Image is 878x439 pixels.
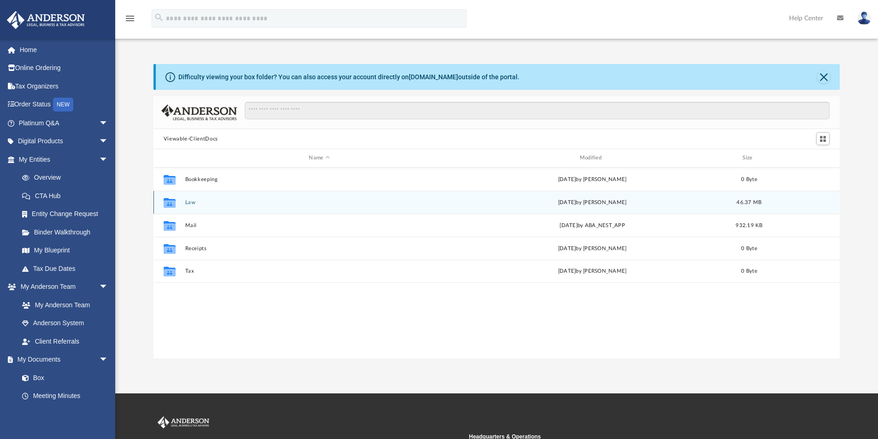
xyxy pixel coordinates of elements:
div: Modified [458,154,727,162]
a: menu [124,18,136,24]
span: arrow_drop_down [99,114,118,133]
div: [DATE] by [PERSON_NAME] [458,244,726,252]
div: [DATE] by ABA_NEST_APP [458,221,726,229]
a: [DOMAIN_NAME] [409,73,458,81]
button: Viewable-ClientDocs [164,135,218,143]
a: Meeting Minutes [13,387,118,405]
a: My Blueprint [13,241,118,260]
a: Platinum Q&Aarrow_drop_down [6,114,122,132]
div: id [158,154,181,162]
div: by [PERSON_NAME] [458,198,726,206]
span: arrow_drop_down [99,132,118,151]
a: Binder Walkthrough [13,223,122,241]
a: Entity Change Request [13,205,122,223]
span: arrow_drop_down [99,278,118,297]
a: Overview [13,169,122,187]
div: Difficulty viewing your box folder? You can also access your account directly on outside of the p... [178,72,519,82]
input: Search files and folders [245,102,830,119]
div: grid [153,168,840,358]
button: Tax [185,268,454,274]
span: 0 Byte [741,269,757,274]
div: id [772,154,836,162]
a: My Anderson Teamarrow_drop_down [6,278,118,296]
a: Client Referrals [13,332,118,351]
button: Mail [185,222,454,228]
a: My Anderson Team [13,296,113,314]
a: Home [6,41,122,59]
div: Size [731,154,767,162]
a: Tax Due Dates [13,259,122,278]
button: Law [185,199,454,205]
a: CTA Hub [13,187,122,205]
img: User Pic [857,12,871,25]
button: Bookkeeping [185,176,454,182]
a: Online Ordering [6,59,122,77]
button: Receipts [185,246,454,252]
button: Close [817,70,830,83]
a: Order StatusNEW [6,95,122,114]
a: Tax Organizers [6,77,122,95]
div: Name [184,154,454,162]
a: Digital Productsarrow_drop_down [6,132,122,151]
span: 932.19 KB [736,222,762,228]
div: NEW [53,98,73,111]
span: 46.37 MB [737,199,761,205]
button: Switch to Grid View [816,132,830,145]
div: [DATE] by [PERSON_NAME] [458,175,726,183]
span: arrow_drop_down [99,351,118,369]
span: arrow_drop_down [99,150,118,169]
a: My Entitiesarrow_drop_down [6,150,122,169]
img: Anderson Advisors Platinum Portal [156,416,211,428]
i: search [154,12,164,23]
img: Anderson Advisors Platinum Portal [4,11,88,29]
span: [DATE] [558,199,576,205]
div: [DATE] by [PERSON_NAME] [458,267,726,275]
i: menu [124,13,136,24]
a: Anderson System [13,314,118,333]
span: 0 Byte [741,246,757,251]
a: My Documentsarrow_drop_down [6,351,118,369]
a: Box [13,369,113,387]
span: 0 Byte [741,176,757,181]
a: Forms Library [13,405,113,423]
